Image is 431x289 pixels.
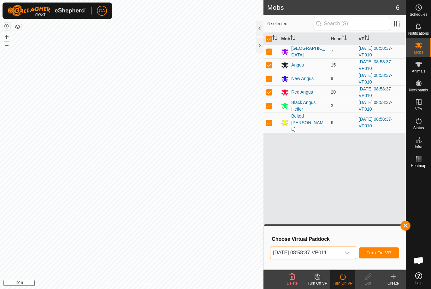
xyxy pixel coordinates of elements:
div: Create [381,280,406,286]
div: Red Angus [291,89,313,95]
span: 15 [331,62,336,67]
span: Status [413,126,424,130]
button: – [3,41,10,49]
span: Notifications [408,32,429,35]
a: Contact Us [138,281,156,286]
span: 9 [331,76,334,81]
span: Turn On VP [367,250,391,255]
p-sorticon: Activate to sort [342,36,347,41]
a: [DATE] 08:58:37-VP010 [359,59,393,71]
div: New Angus [291,75,314,82]
div: Turn Off VP [305,280,330,286]
button: Reset Map [3,23,10,30]
div: dropdown trigger [341,246,353,259]
img: Gallagher Logo [8,5,86,16]
button: Map Layers [14,23,21,31]
span: Infra [415,145,422,149]
a: Privacy Policy [107,281,131,286]
div: Angus [291,62,304,68]
div: Black Angus Heifer [291,99,326,113]
p-sorticon: Activate to sort [272,36,277,41]
th: Head [328,33,356,45]
span: Schedules [410,13,427,16]
a: [DATE] 08:58:37-VP010 [359,46,393,57]
div: Turn On VP [330,280,355,286]
span: Heatmap [411,164,426,168]
span: Help [415,281,422,285]
span: Delete [287,281,298,286]
a: Help [406,270,431,287]
div: [GEOGRAPHIC_DATA] [291,45,326,58]
a: [DATE] 08:58:37-VP010 [359,86,393,98]
button: Turn On VP [359,247,399,258]
span: 6 [396,3,399,12]
span: 7 [331,49,334,54]
span: Mobs [414,50,423,54]
span: Neckbands [409,88,428,92]
h2: Mobs [267,4,396,11]
span: 6 selected [267,20,313,27]
p-sorticon: Activate to sort [364,36,369,41]
a: [DATE] 08:58:37-VP010 [359,117,393,128]
span: 6 [331,120,334,125]
div: Belted [PERSON_NAME] [291,113,326,133]
div: Edit [355,280,381,286]
h3: Choose Virtual Paddock [272,236,399,242]
th: VP [356,33,406,45]
th: Mob [279,33,328,45]
span: 2025-09-26 08:58:37-VP011 [270,246,340,259]
span: Animals [412,69,425,73]
div: Open chat [409,251,428,270]
span: CA [99,8,105,14]
input: Search (S) [314,17,390,30]
p-sorticon: Activate to sort [290,36,295,41]
button: + [3,33,10,41]
a: [DATE] 08:58:37-VP010 [359,100,393,112]
a: [DATE] 08:58:37-VP010 [359,73,393,84]
span: 20 [331,90,336,95]
span: 3 [331,103,334,108]
span: VPs [415,107,422,111]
